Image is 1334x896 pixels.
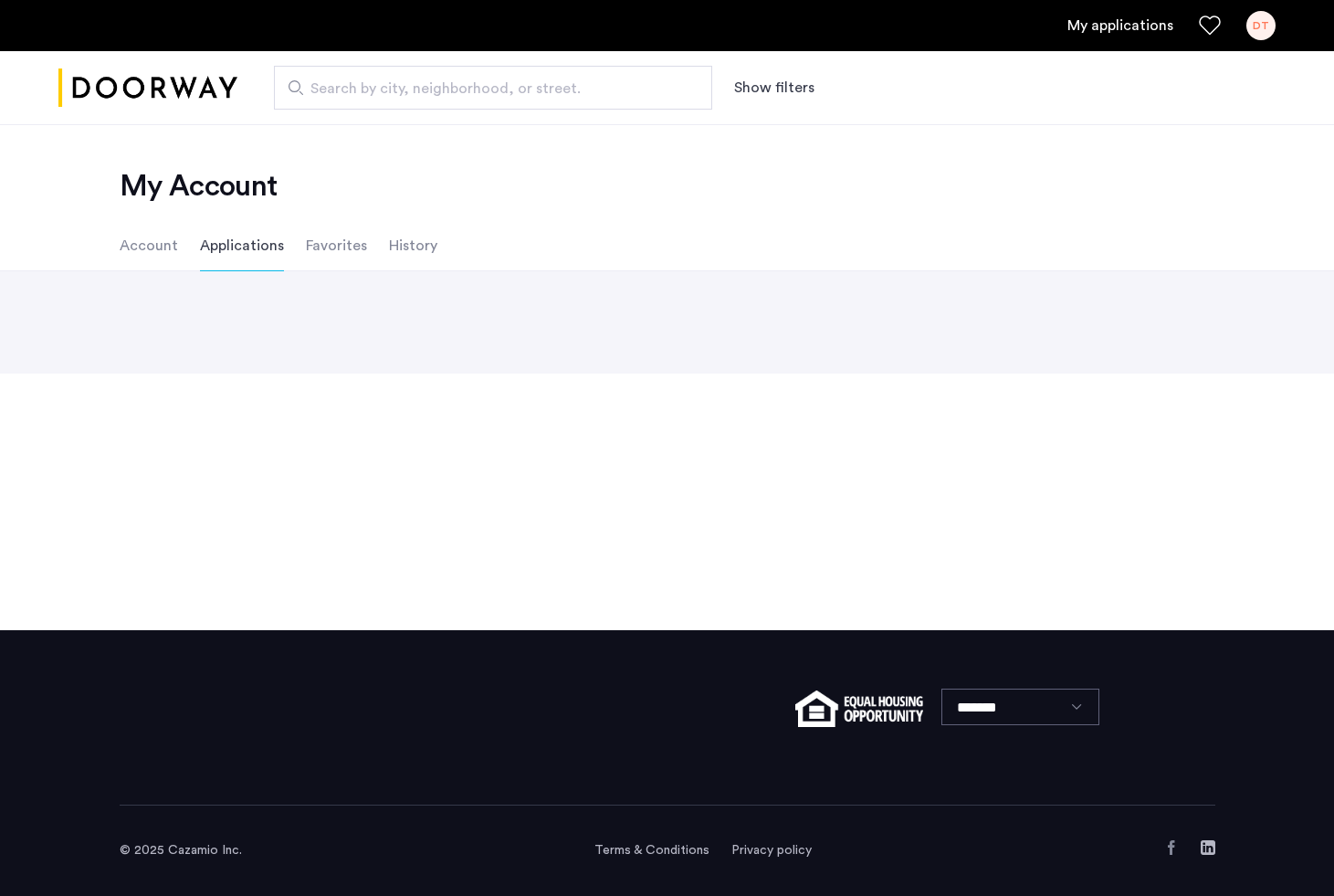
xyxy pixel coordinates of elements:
a: Facebook [1164,840,1179,855]
li: History [389,220,437,271]
li: Account [120,220,178,271]
img: logo [58,54,237,122]
button: Show or hide filters [734,77,814,99]
span: © 2025 Cazamio Inc. [120,844,242,857]
input: Apartment Search [274,66,712,110]
select: Language select [941,689,1099,725]
a: My application [1067,15,1173,37]
a: Favorites [1199,15,1221,37]
h2: My Account [120,168,1215,205]
a: Terms and conditions [594,841,709,859]
img: equal-housing.png [795,690,922,727]
span: Search by city, neighborhood, or street. [310,78,661,100]
li: Favorites [306,220,367,271]
a: LinkedIn [1201,840,1215,855]
li: Applications [200,220,284,271]
a: Cazamio logo [58,54,237,122]
a: Privacy policy [731,841,812,859]
div: DT [1246,11,1276,40]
